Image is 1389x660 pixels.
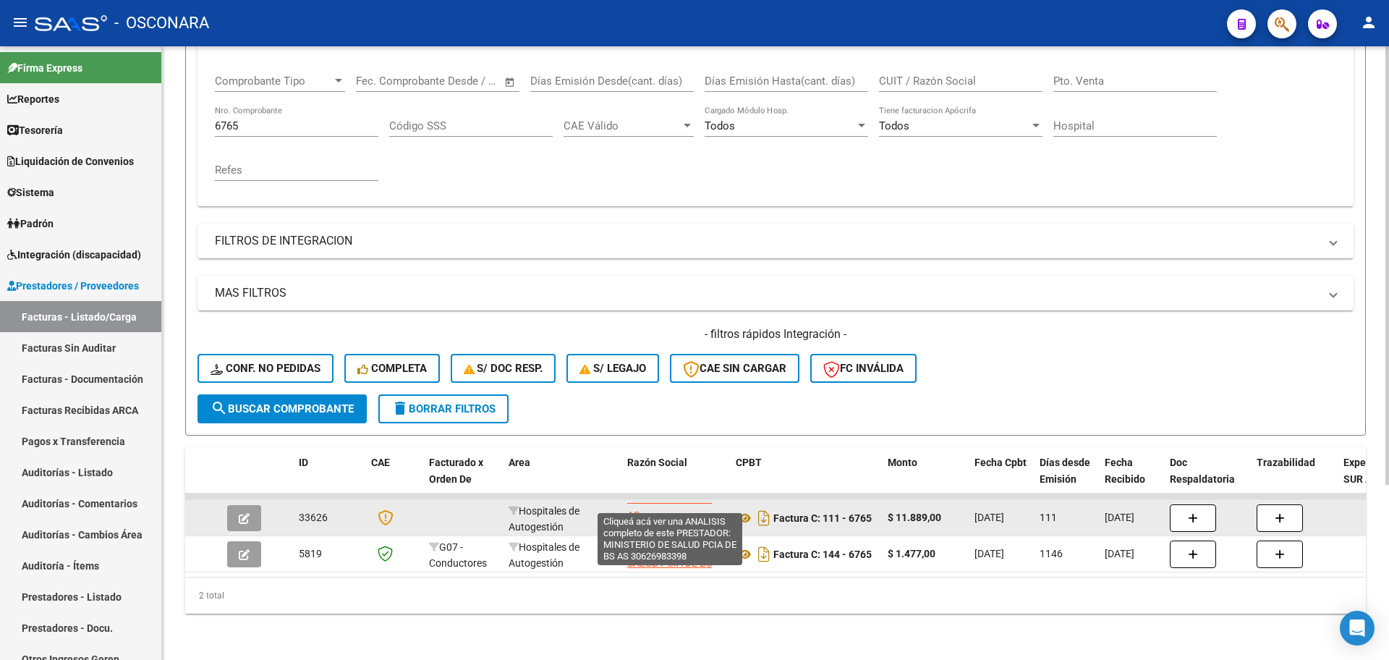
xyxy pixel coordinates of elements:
[503,447,600,511] datatable-header-cell: Area
[211,399,228,417] mat-icon: search
[344,354,440,383] button: Completa
[371,457,390,468] span: CAE
[7,122,63,138] span: Tesorería
[509,457,530,468] span: Area
[7,153,134,169] span: Liquidación de Convenios
[1099,447,1164,511] datatable-header-cell: Fecha Recibido
[773,549,872,560] strong: Factura C: 144 - 6765
[888,512,941,523] strong: $ 11.889,00
[579,362,646,375] span: S/ legajo
[705,119,735,132] span: Todos
[1040,512,1057,523] span: 111
[197,394,367,423] button: Buscar Comprobante
[197,354,334,383] button: Conf. no pedidas
[1040,457,1090,485] span: Días desde Emisión
[879,119,909,132] span: Todos
[185,577,1366,614] div: 2 total
[391,399,409,417] mat-icon: delete
[1164,447,1251,511] datatable-header-cell: Doc Respaldatoria
[810,354,917,383] button: FC Inválida
[974,512,1004,523] span: [DATE]
[627,541,712,586] span: MINISTERIO DE SALUD PCIA DE BS AS
[1105,548,1134,559] span: [DATE]
[1257,457,1315,468] span: Trazabilidad
[357,362,427,375] span: Completa
[299,548,322,559] span: 5819
[509,505,579,533] span: Hospitales de Autogestión
[7,278,139,294] span: Prestadores / Proveedores
[1105,512,1134,523] span: [DATE]
[1360,14,1377,31] mat-icon: person
[1105,457,1145,485] span: Fecha Recibido
[299,512,328,523] span: 33626
[391,402,496,415] span: Borrar Filtros
[502,74,519,90] button: Open calendar
[464,362,543,375] span: S/ Doc Resp.
[429,457,483,485] span: Facturado x Orden De
[197,224,1354,258] mat-expansion-panel-header: FILTROS DE INTEGRACION
[509,541,579,570] span: Hospitales de Autogestión
[974,548,1004,559] span: [DATE]
[299,457,308,468] span: ID
[882,447,969,511] datatable-header-cell: Monto
[211,362,320,375] span: Conf. no pedidas
[1034,447,1099,511] datatable-header-cell: Días desde Emisión
[211,402,354,415] span: Buscar Comprobante
[197,276,1354,310] mat-expansion-panel-header: MAS FILTROS
[378,394,509,423] button: Borrar Filtros
[7,185,54,200] span: Sistema
[627,457,687,468] span: Razón Social
[974,457,1027,468] span: Fecha Cpbt
[888,548,935,559] strong: $ 1.477,00
[773,512,872,524] strong: Factura C: 111 - 6765
[683,362,786,375] span: CAE SIN CARGAR
[7,60,82,76] span: Firma Express
[755,507,773,530] i: Descargar documento
[755,543,773,566] i: Descargar documento
[7,216,54,232] span: Padrón
[1170,457,1235,485] span: Doc Respaldatoria
[451,354,556,383] button: S/ Doc Resp.
[7,247,141,263] span: Integración (discapacidad)
[823,362,904,375] span: FC Inválida
[293,447,365,511] datatable-header-cell: ID
[736,457,762,468] span: CPBT
[888,457,917,468] span: Monto
[215,285,1319,301] mat-panel-title: MAS FILTROS
[627,503,724,533] div: 30626983398
[1040,548,1063,559] span: 1146
[197,326,1354,342] h4: - filtros rápidos Integración -
[1340,611,1375,646] div: Open Intercom Messenger
[416,75,486,88] input: End date
[7,91,59,107] span: Reportes
[215,75,332,88] span: Comprobante Tipo
[114,7,209,39] span: - OSCONARA
[730,447,882,511] datatable-header-cell: CPBT
[621,447,730,511] datatable-header-cell: Razón Social
[1251,447,1338,511] datatable-header-cell: Trazabilidad
[12,14,29,31] mat-icon: menu
[423,447,503,511] datatable-header-cell: Facturado x Orden De
[215,233,1319,249] mat-panel-title: FILTROS DE INTEGRACION
[566,354,659,383] button: S/ legajo
[670,354,799,383] button: CAE SIN CARGAR
[564,119,681,132] span: CAE Válido
[356,75,403,88] input: Start date
[365,447,423,511] datatable-header-cell: CAE
[969,447,1034,511] datatable-header-cell: Fecha Cpbt
[627,539,724,570] div: 30626983398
